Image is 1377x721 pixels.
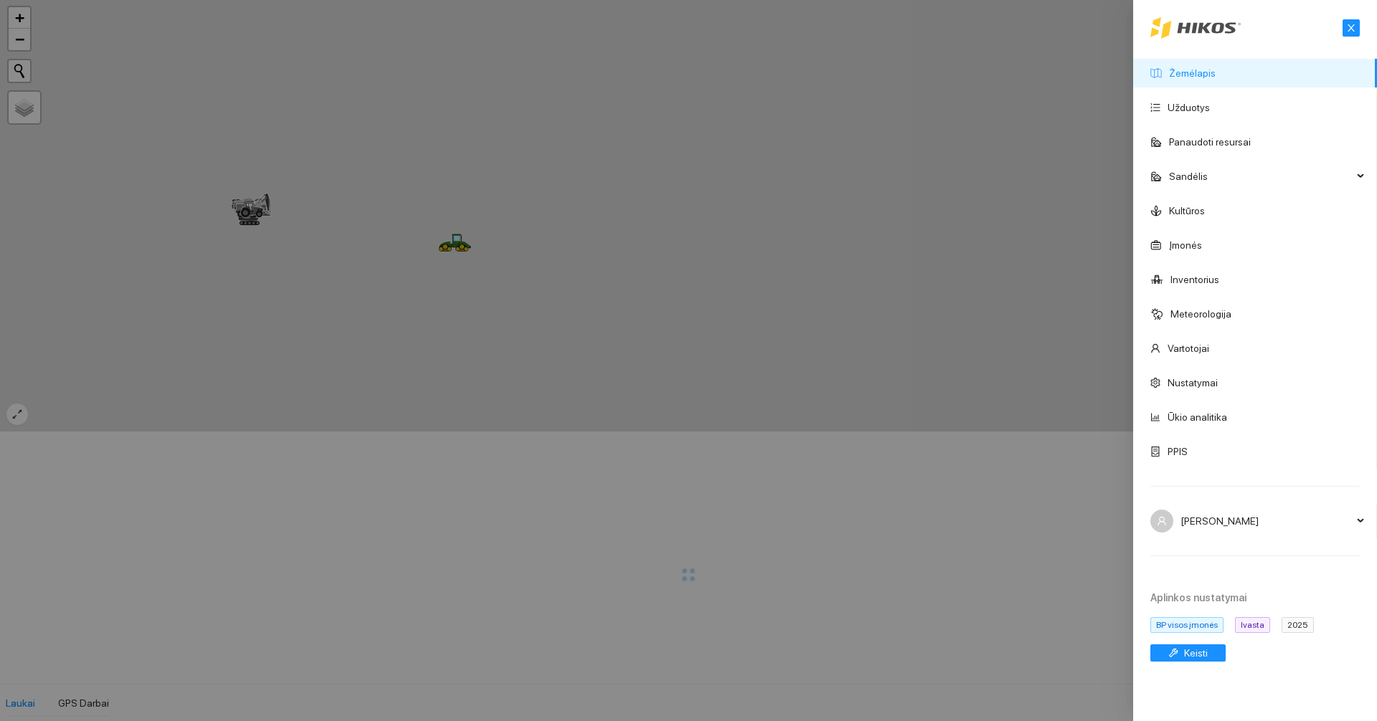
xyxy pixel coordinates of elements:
[1235,617,1270,633] span: Ivasta
[1150,592,1246,603] strong: Aplinkos nustatymai
[1168,377,1218,388] a: Nustatymai
[1180,507,1353,535] span: [PERSON_NAME]
[1150,617,1224,633] span: BP visos įmonės
[1168,411,1227,423] a: Ūkio analitika
[1169,205,1205,216] a: Kultūros
[1168,446,1188,457] a: PPIS
[1150,644,1226,662] button: toolKeisti
[1168,102,1210,113] a: Užduotys
[1343,19,1360,37] button: close
[1170,308,1231,320] a: Meteorologija
[1282,617,1314,633] span: 2025
[1168,648,1178,659] span: tool
[1343,23,1359,33] span: close
[1168,343,1209,354] a: Vartotojai
[1169,162,1353,191] span: Sandėlis
[1169,136,1251,148] a: Panaudoti resursai
[1169,239,1202,251] a: Įmonės
[1184,645,1208,661] span: Keisti
[1157,516,1167,526] span: user
[1169,67,1216,79] a: Žemėlapis
[1170,274,1219,285] a: Inventorius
